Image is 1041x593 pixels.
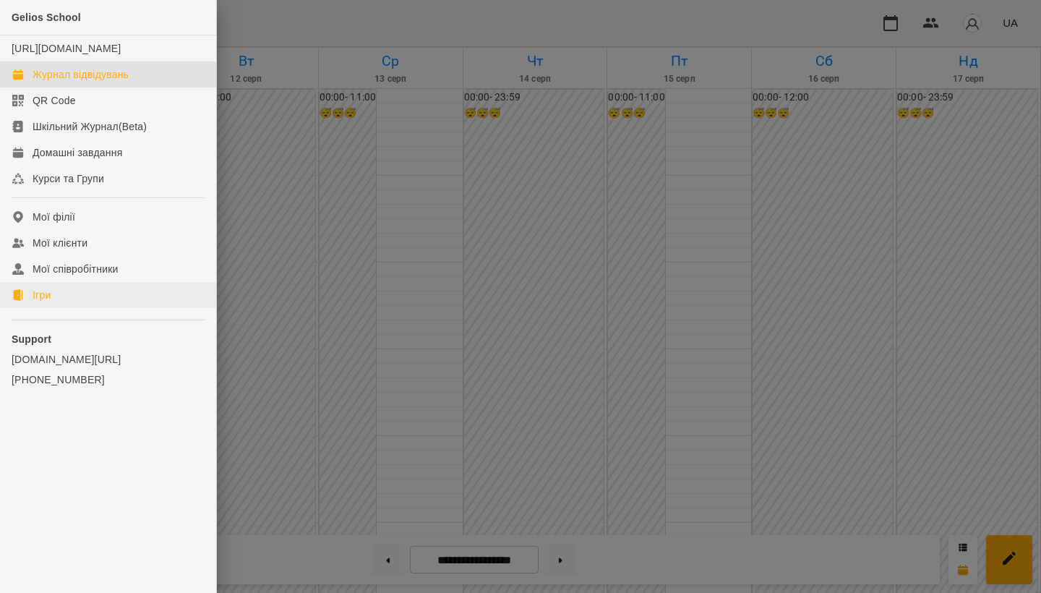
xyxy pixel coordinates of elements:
div: Ігри [33,288,51,302]
div: Мої філії [33,210,75,224]
div: Мої співробітники [33,262,119,276]
a: [DOMAIN_NAME][URL] [12,352,205,367]
div: Курси та Групи [33,171,104,186]
div: Мої клієнти [33,236,87,250]
a: [URL][DOMAIN_NAME] [12,43,121,54]
p: Support [12,332,205,346]
div: QR Code [33,93,76,108]
div: Журнал відвідувань [33,67,129,82]
div: Домашні завдання [33,145,122,160]
span: Gelios School [12,12,81,23]
a: [PHONE_NUMBER] [12,372,205,387]
div: Шкільний Журнал(Beta) [33,119,147,134]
